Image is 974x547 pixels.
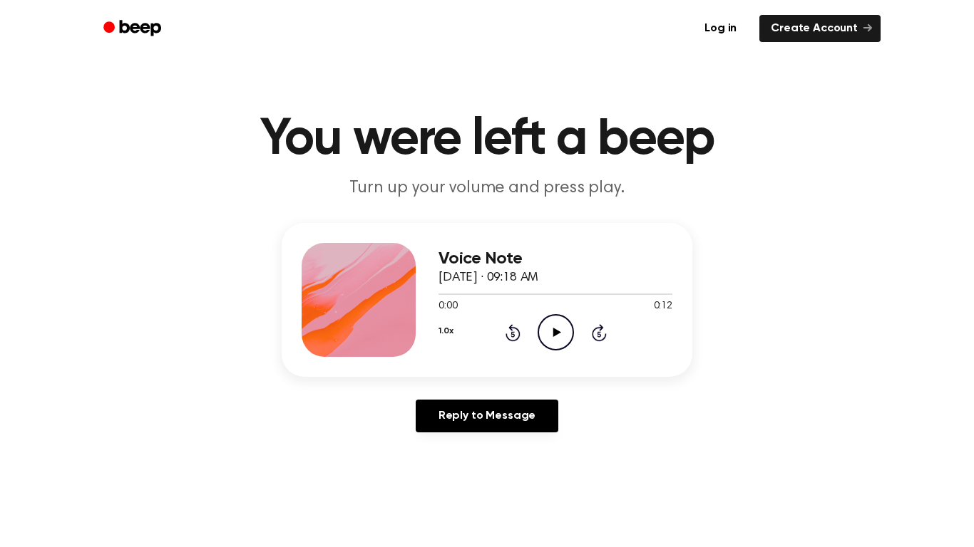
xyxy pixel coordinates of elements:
[122,114,852,165] h1: You were left a beep
[439,299,457,314] span: 0:00
[93,15,174,43] a: Beep
[654,299,672,314] span: 0:12
[439,249,672,269] h3: Voice Note
[439,319,453,343] button: 1.0x
[213,177,761,200] p: Turn up your volume and press play.
[759,15,881,42] a: Create Account
[416,400,558,432] a: Reply to Message
[439,271,538,284] span: [DATE] · 09:18 AM
[690,12,751,45] a: Log in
